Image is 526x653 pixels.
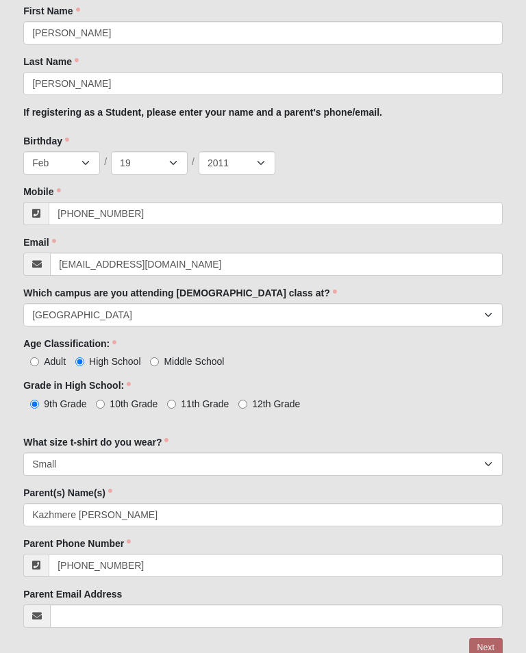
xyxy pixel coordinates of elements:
[252,398,300,409] span: 12th Grade
[181,398,229,409] span: 11th Grade
[44,356,66,367] span: Adult
[23,486,112,500] label: Parent(s) Name(s)
[23,4,79,18] label: First Name
[23,134,69,148] label: Birthday
[23,587,122,601] label: Parent Email Address
[23,537,131,550] label: Parent Phone Number
[23,286,337,300] label: Which campus are you attending [DEMOGRAPHIC_DATA] class at?
[23,55,79,68] label: Last Name
[23,235,55,249] label: Email
[75,357,84,366] input: High School
[104,155,107,170] span: /
[89,356,141,367] span: High School
[238,400,247,409] input: 12th Grade
[192,155,195,170] span: /
[150,357,159,366] input: Middle School
[23,337,116,350] label: Age Classification:
[30,357,39,366] input: Adult
[23,435,168,449] label: What size t-shirt do you wear?
[23,185,60,199] label: Mobile
[30,400,39,409] input: 9th Grade
[164,356,224,367] span: Middle School
[44,398,86,409] span: 9th Grade
[23,107,382,118] b: If registering as a Student, please enter your name and a parent's phone/email.
[96,400,105,409] input: 10th Grade
[167,400,176,409] input: 11th Grade
[110,398,158,409] span: 10th Grade
[23,379,131,392] label: Grade in High School:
